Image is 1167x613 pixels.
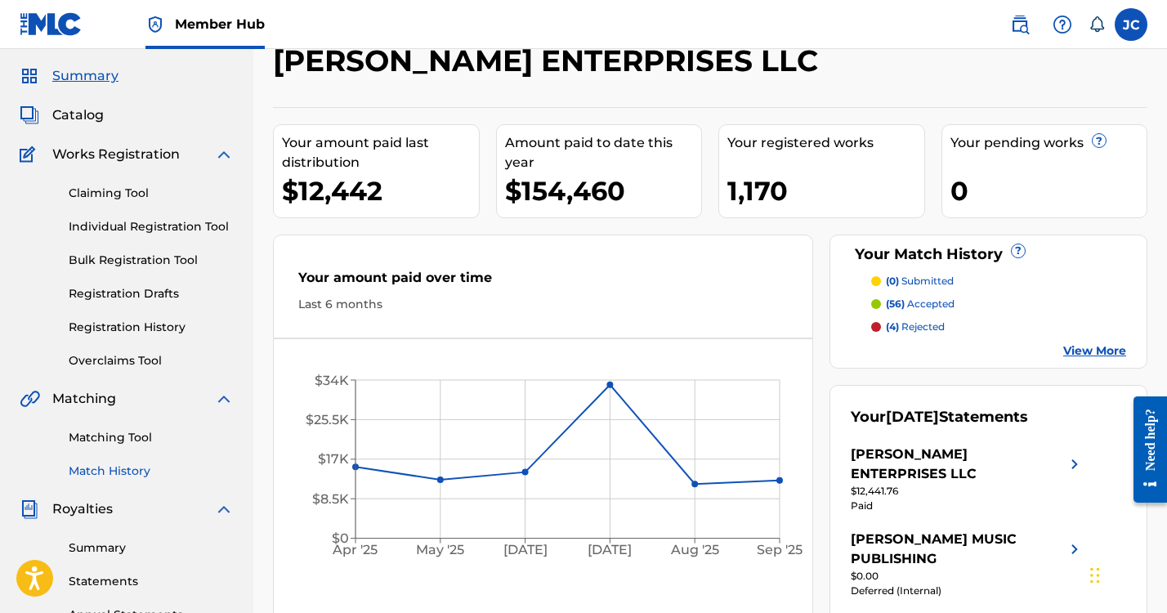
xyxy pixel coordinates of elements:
div: $154,460 [505,172,702,209]
a: Bulk Registration Tool [69,252,234,269]
div: Paid [851,499,1084,513]
a: (56) accepted [871,297,1126,311]
div: Help [1046,8,1079,41]
tspan: $34K [315,373,349,388]
div: Your Match History [851,244,1126,266]
iframe: Resource Center [1121,383,1167,517]
iframe: Chat Widget [1085,535,1167,613]
div: Last 6 months [298,296,788,313]
div: Your registered works [727,133,924,153]
a: Summary [69,539,234,557]
div: [PERSON_NAME] MUSIC PUBLISHING [851,530,1065,569]
a: (4) rejected [871,320,1126,334]
a: Statements [69,573,234,590]
img: Top Rightsholder [145,15,165,34]
span: (4) [886,320,899,333]
span: Member Hub [175,15,265,34]
div: User Menu [1115,8,1147,41]
img: Works Registration [20,145,41,164]
span: (56) [886,298,905,310]
div: Your amount paid over time [298,268,788,296]
a: View More [1063,342,1126,360]
p: accepted [886,297,955,311]
a: Individual Registration Tool [69,218,234,235]
a: Claiming Tool [69,185,234,202]
img: right chevron icon [1065,530,1084,569]
tspan: [DATE] [588,542,632,557]
span: ? [1093,134,1106,147]
div: Your Statements [851,406,1028,428]
a: (0) submitted [871,274,1126,289]
div: Your amount paid last distribution [282,133,479,172]
img: Summary [20,66,39,86]
span: Works Registration [52,145,180,164]
a: CatalogCatalog [20,105,104,125]
img: Matching [20,389,40,409]
span: (0) [886,275,899,287]
img: expand [214,389,234,409]
span: Royalties [52,499,113,519]
p: submitted [886,274,954,289]
div: $0.00 [851,569,1084,584]
a: Registration History [69,319,234,336]
div: Your pending works [950,133,1147,153]
img: search [1010,15,1030,34]
a: [PERSON_NAME] MUSIC PUBLISHINGright chevron icon$0.00Deferred (Internal) [851,530,1084,598]
a: Public Search [1004,8,1036,41]
span: Catalog [52,105,104,125]
img: Catalog [20,105,39,125]
div: Deferred (Internal) [851,584,1084,598]
a: Match History [69,463,234,480]
tspan: $8.5K [312,491,349,507]
img: right chevron icon [1065,445,1084,484]
a: Registration Drafts [69,285,234,302]
span: Summary [52,66,118,86]
div: $12,441.76 [851,484,1084,499]
span: ? [1012,244,1025,257]
img: help [1053,15,1072,34]
a: Overclaims Tool [69,352,234,369]
img: Royalties [20,499,39,519]
img: expand [214,499,234,519]
img: expand [214,145,234,164]
tspan: Sep '25 [757,542,803,557]
div: Amount paid to date this year [505,133,702,172]
div: Notifications [1089,16,1105,33]
div: Drag [1090,551,1100,600]
a: SummarySummary [20,66,118,86]
span: Matching [52,389,116,409]
a: [PERSON_NAME] ENTERPRISES LLCright chevron icon$12,441.76Paid [851,445,1084,513]
tspan: Aug '25 [670,542,719,557]
div: 1,170 [727,172,924,209]
h2: [PERSON_NAME] ENTERPRISES LLC [273,43,826,79]
tspan: May '25 [416,542,464,557]
tspan: $17K [318,451,349,467]
div: $12,442 [282,172,479,209]
tspan: $25.5K [306,412,349,427]
img: MLC Logo [20,12,83,36]
p: rejected [886,320,945,334]
tspan: Apr '25 [333,542,378,557]
tspan: [DATE] [503,542,548,557]
div: [PERSON_NAME] ENTERPRISES LLC [851,445,1065,484]
tspan: $0 [332,530,349,546]
span: [DATE] [886,408,939,426]
div: 0 [950,172,1147,209]
a: Matching Tool [69,429,234,446]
